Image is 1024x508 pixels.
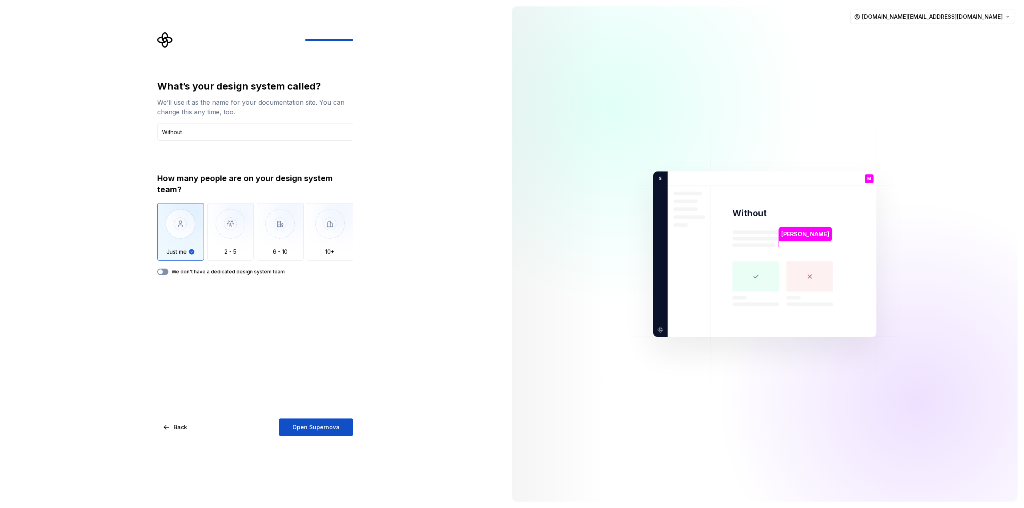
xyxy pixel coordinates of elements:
[656,175,662,182] p: S
[292,423,340,431] span: Open Supernova
[157,123,353,141] input: Design system name
[862,13,1003,21] span: [DOMAIN_NAME][EMAIL_ADDRESS][DOMAIN_NAME]
[157,80,353,93] div: What’s your design system called?
[157,32,173,48] svg: Supernova Logo
[279,418,353,436] button: Open Supernova
[157,418,194,436] button: Back
[850,10,1014,24] button: [DOMAIN_NAME][EMAIL_ADDRESS][DOMAIN_NAME]
[781,229,829,238] p: [PERSON_NAME]
[867,176,871,181] p: M
[157,98,353,117] div: We’ll use it as the name for your documentation site. You can change this any time, too.
[732,207,767,219] p: Without
[174,423,187,431] span: Back
[157,173,353,195] div: How many people are on your design system team?
[172,269,285,275] label: We don't have a dedicated design system team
